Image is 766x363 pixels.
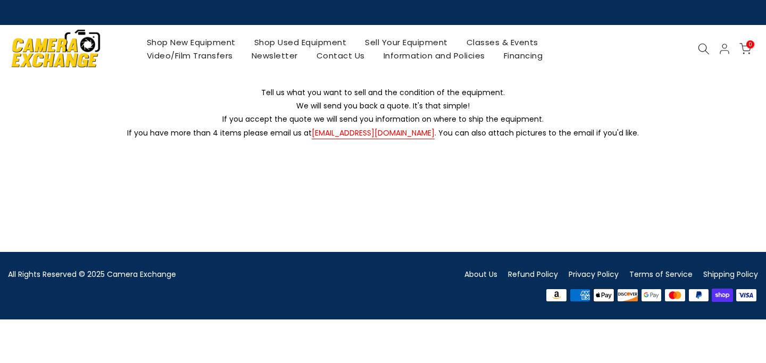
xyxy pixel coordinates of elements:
[746,40,754,48] span: 0
[137,36,245,49] a: Shop New Equipment
[734,288,758,303] img: visa
[137,49,242,62] a: Video/Film Transfers
[639,288,663,303] img: google pay
[464,269,497,280] a: About Us
[8,268,375,281] div: All Rights Reserved © 2025 Camera Exchange
[687,288,711,303] img: paypal
[592,288,616,303] img: apple pay
[356,36,457,49] a: Sell Your Equipment
[307,49,374,62] a: Contact Us
[739,43,751,55] a: 0
[457,36,547,49] a: Classes & Events
[616,288,640,303] img: discover
[374,49,494,62] a: Information and Policies
[663,288,687,303] img: master
[545,288,569,303] img: amazon payments
[569,269,619,280] a: Privacy Policy
[245,36,356,49] a: Shop Used Equipment
[242,49,307,62] a: Newsletter
[61,86,705,140] p: Tell us what you want to sell and the condition of the equipment. We will send you back a quote. ...
[494,49,552,62] a: Financing
[508,269,558,280] a: Refund Policy
[312,128,435,139] a: [EMAIL_ADDRESS][DOMAIN_NAME]
[703,269,758,280] a: Shipping Policy
[629,269,693,280] a: Terms of Service
[711,288,735,303] img: shopify pay
[568,288,592,303] img: american express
